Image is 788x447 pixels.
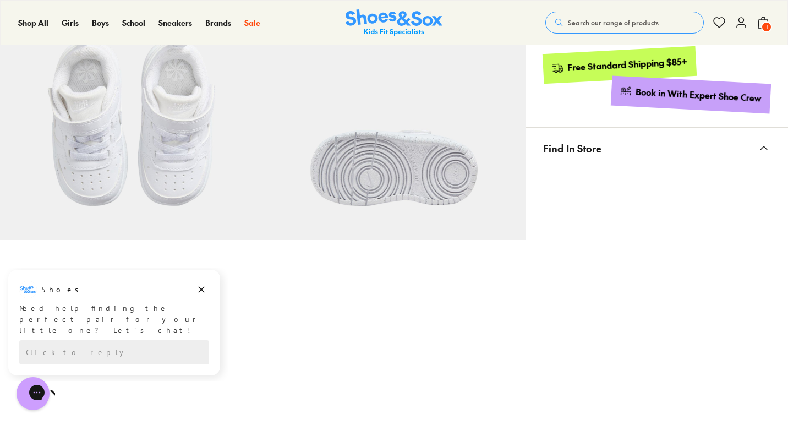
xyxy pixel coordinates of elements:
div: Free Standard Shipping $85+ [567,55,687,73]
iframe: Find in Store [543,169,770,438]
a: Shoes & Sox [346,9,442,36]
span: Brands [205,17,231,28]
a: Boys [92,17,109,29]
a: Brands [205,17,231,29]
a: Sale [244,17,260,29]
img: SNS_Logo_Responsive.svg [346,9,442,36]
button: 1 [757,10,770,35]
a: Sneakers [158,17,192,29]
div: Book in With Expert Shoe Crew [636,86,762,105]
a: Free Standard Shipping $85+ [542,46,696,84]
span: 1 [761,21,772,32]
a: Girls [62,17,79,29]
button: Search our range of products [545,12,704,34]
span: Find In Store [543,132,601,165]
iframe: Gorgias live chat messenger [11,373,55,414]
button: Find In Store [526,128,788,169]
span: Shop All [18,17,48,28]
span: School [122,17,145,28]
span: Boys [92,17,109,28]
span: Sneakers [158,17,192,28]
a: Shop All [18,17,48,29]
a: Book in With Expert Shoe Crew [611,75,771,113]
span: Girls [62,17,79,28]
span: Sale [244,17,260,28]
span: Search our range of products [568,18,659,28]
a: School [122,17,145,29]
